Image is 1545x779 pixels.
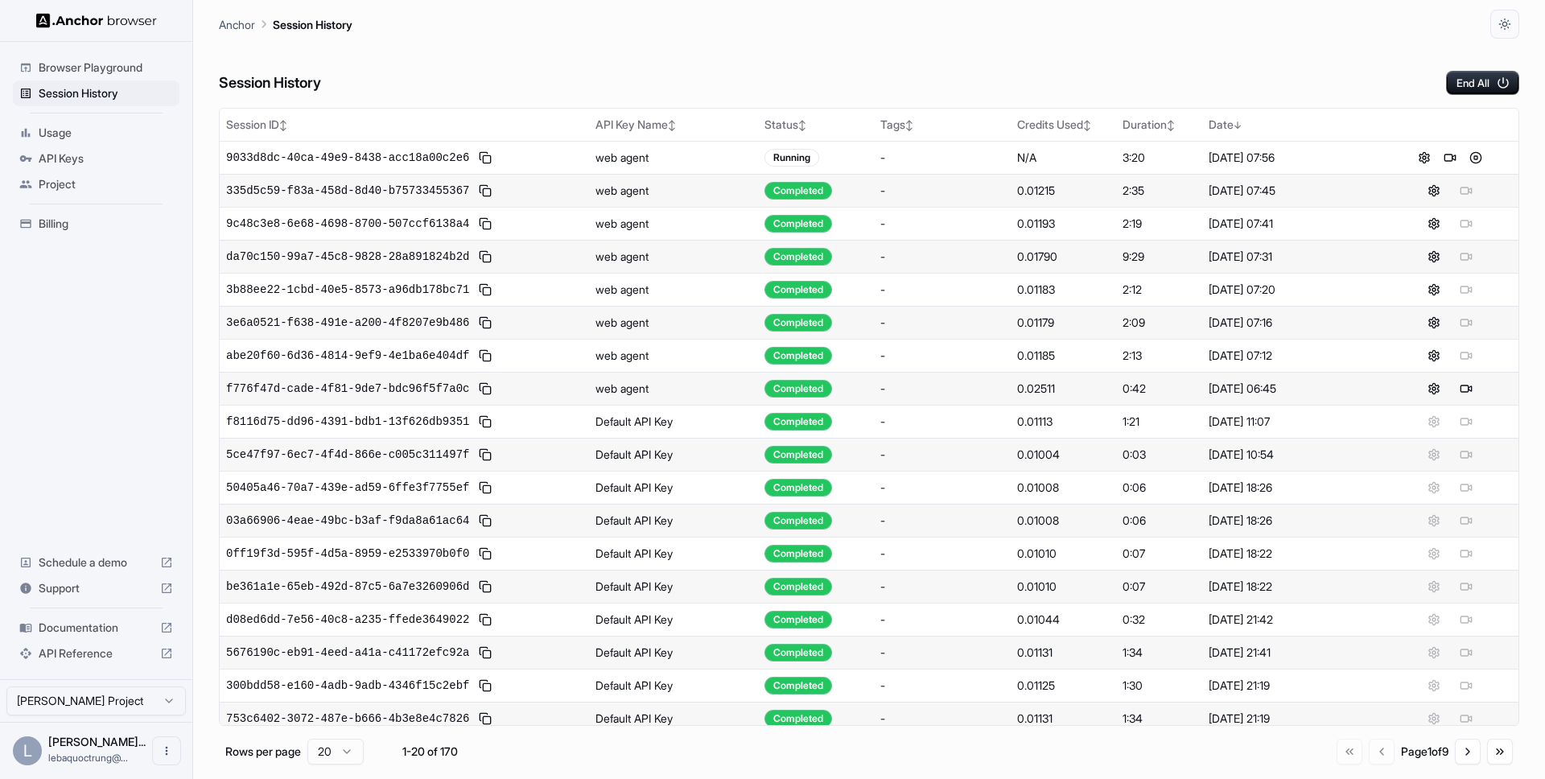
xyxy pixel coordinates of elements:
[1017,480,1110,496] div: 0.01008
[764,215,832,233] div: Completed
[13,80,179,106] div: Session History
[219,16,255,33] p: Anchor
[1209,414,1375,430] div: [DATE] 11:07
[589,273,758,306] td: web agent
[589,438,758,471] td: Default API Key
[1167,119,1175,131] span: ↕
[39,580,154,596] span: Support
[589,306,758,339] td: web agent
[589,141,758,174] td: web agent
[1017,711,1110,727] div: 0.01131
[589,174,758,207] td: web agent
[1017,183,1110,199] div: 0.01215
[1209,183,1375,199] div: [DATE] 07:45
[589,405,758,438] td: Default API Key
[226,216,469,232] span: 9c48c3e8-6e68-4698-8700-507ccf6138a4
[39,554,154,571] span: Schedule a demo
[1209,282,1375,298] div: [DATE] 07:20
[13,171,179,197] div: Project
[1123,381,1195,397] div: 0:42
[1123,447,1195,463] div: 0:03
[39,620,154,636] span: Documentation
[226,645,469,661] span: 5676190c-eb91-4eed-a41a-c41172efc92a
[1209,612,1375,628] div: [DATE] 21:42
[764,578,832,596] div: Completed
[764,314,832,332] div: Completed
[36,13,157,28] img: Anchor Logo
[1401,744,1448,760] div: Page 1 of 9
[880,315,1004,331] div: -
[1017,249,1110,265] div: 0.01790
[589,471,758,504] td: Default API Key
[48,752,128,764] span: lebaquoctrung@gmail.com
[880,579,1004,595] div: -
[1083,119,1091,131] span: ↕
[1123,183,1195,199] div: 2:35
[668,119,676,131] span: ↕
[13,55,179,80] div: Browser Playground
[226,579,469,595] span: be361a1e-65eb-492d-87c5-6a7e3260906d
[880,513,1004,529] div: -
[226,249,469,265] span: da70c150-99a7-45c8-9828-28a891824b2d
[1209,678,1375,694] div: [DATE] 21:19
[1209,579,1375,595] div: [DATE] 18:22
[880,150,1004,166] div: -
[589,504,758,537] td: Default API Key
[764,380,832,398] div: Completed
[589,603,758,636] td: Default API Key
[1123,546,1195,562] div: 0:07
[880,117,1004,133] div: Tags
[152,736,181,765] button: Open menu
[226,414,469,430] span: f8116d75-dd96-4391-bdb1-13f626db9351
[13,120,179,146] div: Usage
[880,711,1004,727] div: -
[273,16,352,33] p: Session History
[1017,315,1110,331] div: 0.01179
[1123,480,1195,496] div: 0:06
[1209,150,1375,166] div: [DATE] 07:56
[1209,117,1375,133] div: Date
[1209,249,1375,265] div: [DATE] 07:31
[1123,348,1195,364] div: 2:13
[39,150,173,167] span: API Keys
[225,744,301,760] p: Rows per page
[226,150,469,166] span: 9033d8dc-40ca-49e9-8438-acc18a00c2e6
[764,512,832,530] div: Completed
[13,641,179,666] div: API Reference
[589,636,758,669] td: Default API Key
[764,149,819,167] div: Running
[1234,119,1242,131] span: ↓
[1209,447,1375,463] div: [DATE] 10:54
[13,211,179,237] div: Billing
[1209,480,1375,496] div: [DATE] 18:26
[226,447,469,463] span: 5ce47f97-6ec7-4f4d-866e-c005c311497f
[764,281,832,299] div: Completed
[226,678,469,694] span: 300bdd58-e160-4adb-9adb-4346f15c2ebf
[880,414,1004,430] div: -
[1123,117,1195,133] div: Duration
[764,413,832,431] div: Completed
[226,183,469,199] span: 335d5c59-f83a-458d-8d40-b75733455367
[1209,348,1375,364] div: [DATE] 07:12
[1123,579,1195,595] div: 0:07
[880,381,1004,397] div: -
[279,119,287,131] span: ↕
[226,282,469,298] span: 3b88ee22-1cbd-40e5-8573-a96db178bc71
[1017,117,1110,133] div: Credits Used
[1123,612,1195,628] div: 0:32
[13,615,179,641] div: Documentation
[1017,612,1110,628] div: 0.01044
[905,119,913,131] span: ↕
[1123,249,1195,265] div: 9:29
[880,546,1004,562] div: -
[1017,282,1110,298] div: 0.01183
[1017,348,1110,364] div: 0.01185
[764,710,832,727] div: Completed
[880,183,1004,199] div: -
[226,480,469,496] span: 50405a46-70a7-439e-ad59-6ffe3f7755ef
[880,447,1004,463] div: -
[219,72,321,95] h6: Session History
[219,15,352,33] nav: breadcrumb
[1017,414,1110,430] div: 0.01113
[226,612,469,628] span: d08ed6dd-7e56-40c8-a235-ffede3649022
